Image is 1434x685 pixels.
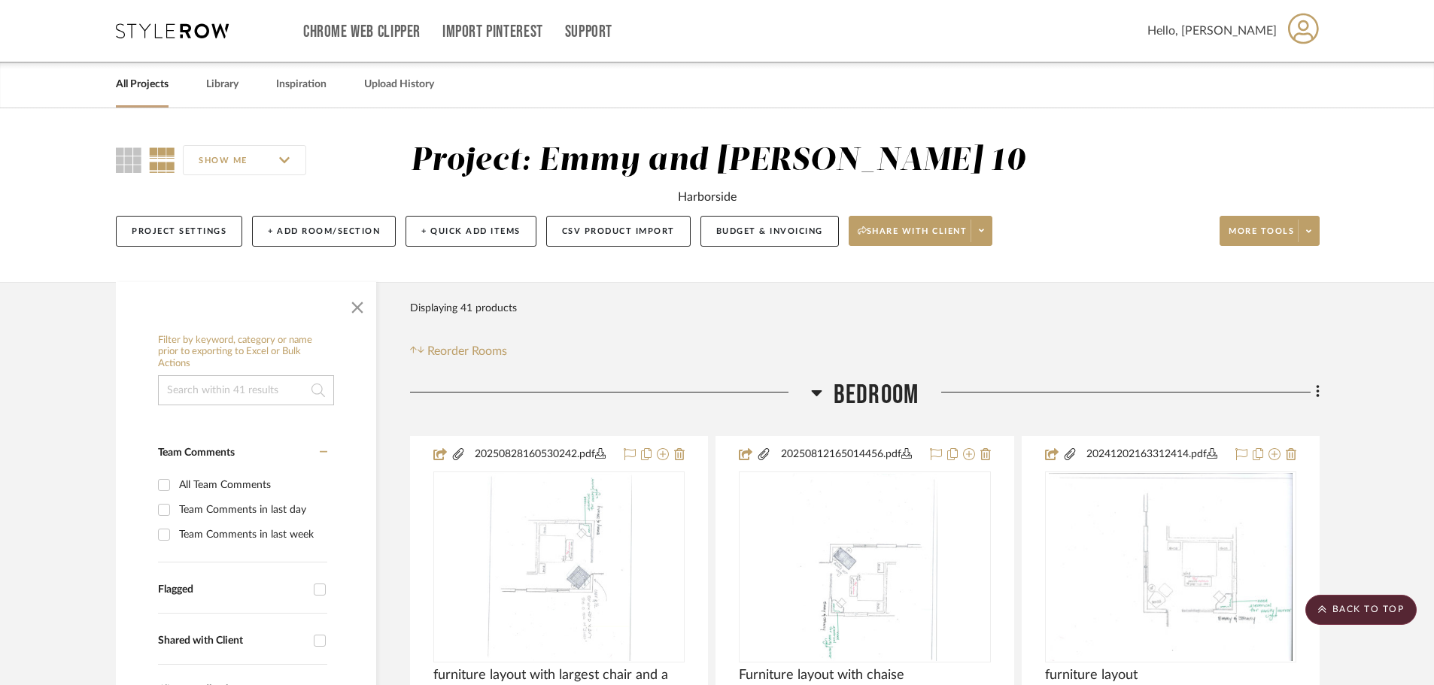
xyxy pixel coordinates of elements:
span: Hello, [PERSON_NAME] [1147,22,1277,40]
img: Furniture layout with chaise [792,473,937,661]
a: Inspiration [276,74,327,95]
a: Library [206,74,238,95]
scroll-to-top-button: BACK TO TOP [1305,595,1417,625]
img: furniture layout with largest chair and a half [487,473,632,661]
button: CSV Product Import [546,216,691,247]
button: Reorder Rooms [410,342,507,360]
h6: Filter by keyword, category or name prior to exporting to Excel or Bulk Actions [158,335,334,370]
button: + Quick Add Items [406,216,536,247]
button: More tools [1220,216,1320,246]
div: Team Comments in last week [179,523,324,547]
span: Bedroom [834,379,919,411]
a: Import Pinterest [442,26,543,38]
span: More tools [1229,226,1294,248]
span: Reorder Rooms [427,342,507,360]
img: furniture layout [1049,473,1293,661]
button: Budget & Invoicing [700,216,839,247]
button: 20250812165014456.pdf [771,446,920,464]
div: Displaying 41 products [410,293,517,323]
div: Shared with Client [158,635,306,647]
div: Flagged [158,583,306,596]
div: Project: Emmy and [PERSON_NAME] 10 [411,145,1025,177]
span: furniture layout [1045,667,1138,683]
button: Project Settings [116,216,242,247]
span: Share with client [858,226,968,248]
div: 0 [740,472,989,662]
div: Harborside [678,188,737,206]
button: Share with client [849,216,993,246]
a: Upload History [364,74,434,95]
div: All Team Comments [179,473,324,497]
button: + Add Room/Section [252,216,396,247]
span: Team Comments [158,447,235,458]
div: Team Comments in last day [179,498,324,522]
a: Support [565,26,612,38]
input: Search within 41 results [158,375,334,405]
a: Chrome Web Clipper [303,26,421,38]
span: Furniture layout with chaise [739,667,904,683]
button: 20241202163312414.pdf [1077,446,1226,464]
a: All Projects [116,74,169,95]
button: Close [342,289,372,320]
button: 20250828160530242.pdf [466,446,615,464]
